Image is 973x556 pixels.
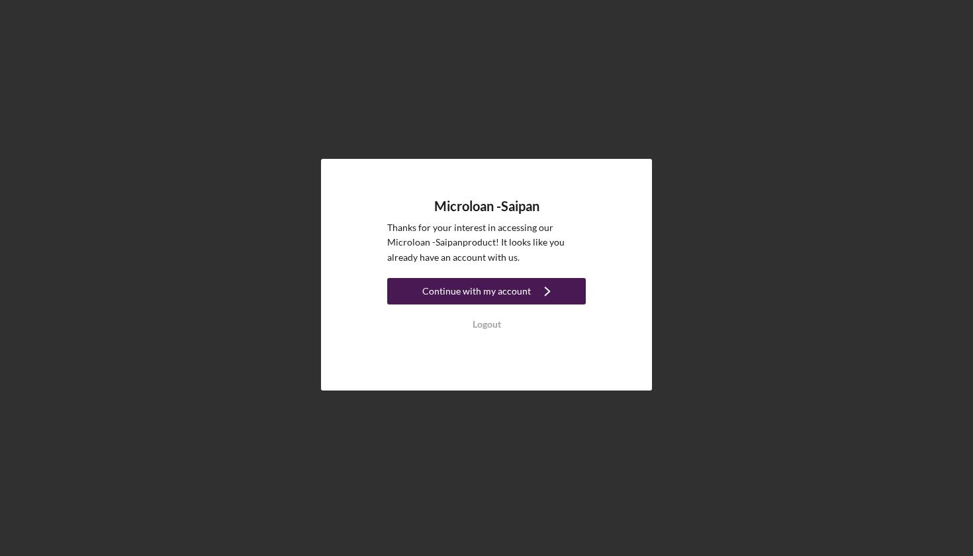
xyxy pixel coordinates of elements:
div: Logout [473,311,501,338]
button: Logout [387,311,586,338]
h4: Microloan -Saipan [434,199,539,214]
button: Continue with my account [387,278,586,304]
a: Continue with my account [387,278,586,308]
div: Continue with my account [422,278,531,304]
p: Thanks for your interest in accessing our Microloan -Saipan product! It looks like you already ha... [387,220,586,265]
